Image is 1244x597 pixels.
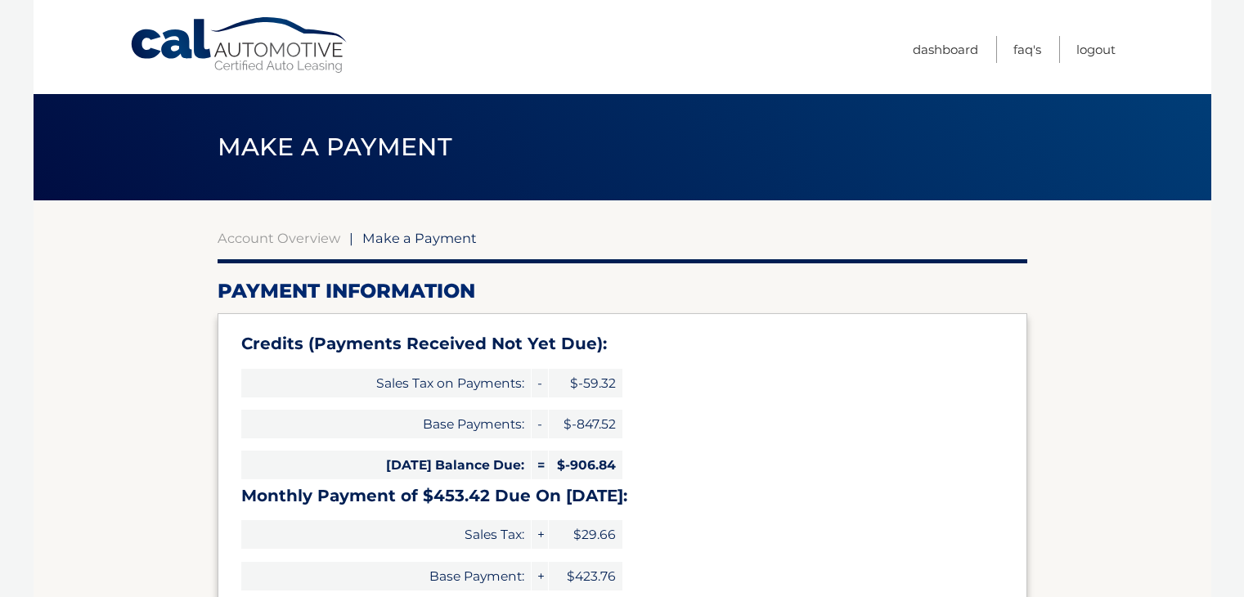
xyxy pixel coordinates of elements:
[241,486,1004,506] h3: Monthly Payment of $453.42 Due On [DATE]:
[241,369,531,397] span: Sales Tax on Payments:
[241,562,531,590] span: Base Payment:
[549,410,622,438] span: $-847.52
[218,279,1027,303] h2: Payment Information
[549,520,622,549] span: $29.66
[241,451,531,479] span: [DATE] Balance Due:
[362,230,477,246] span: Make a Payment
[532,369,548,397] span: -
[549,369,622,397] span: $-59.32
[532,410,548,438] span: -
[1076,36,1116,63] a: Logout
[549,562,622,590] span: $423.76
[913,36,978,63] a: Dashboard
[349,230,353,246] span: |
[1013,36,1041,63] a: FAQ's
[241,410,531,438] span: Base Payments:
[129,16,350,74] a: Cal Automotive
[532,520,548,549] span: +
[218,230,340,246] a: Account Overview
[549,451,622,479] span: $-906.84
[241,520,531,549] span: Sales Tax:
[218,132,452,162] span: Make a Payment
[532,562,548,590] span: +
[532,451,548,479] span: =
[241,334,1004,354] h3: Credits (Payments Received Not Yet Due):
